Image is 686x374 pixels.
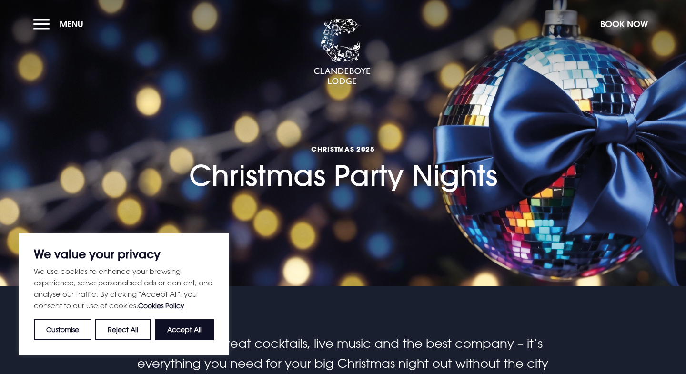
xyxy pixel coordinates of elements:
div: We value your privacy [19,233,229,355]
button: Menu [33,14,88,34]
button: Accept All [155,319,214,340]
span: Christmas 2025 [189,144,497,153]
button: Reject All [95,319,151,340]
p: We value your privacy [34,248,214,260]
img: Clandeboye Lodge [313,19,371,85]
button: Customise [34,319,91,340]
h1: Christmas Party Nights [189,98,497,192]
span: Menu [60,19,83,30]
p: We use cookies to enhance your browsing experience, serve personalised ads or content, and analys... [34,265,214,312]
button: Book Now [595,14,653,34]
a: Cookies Policy [138,302,184,310]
